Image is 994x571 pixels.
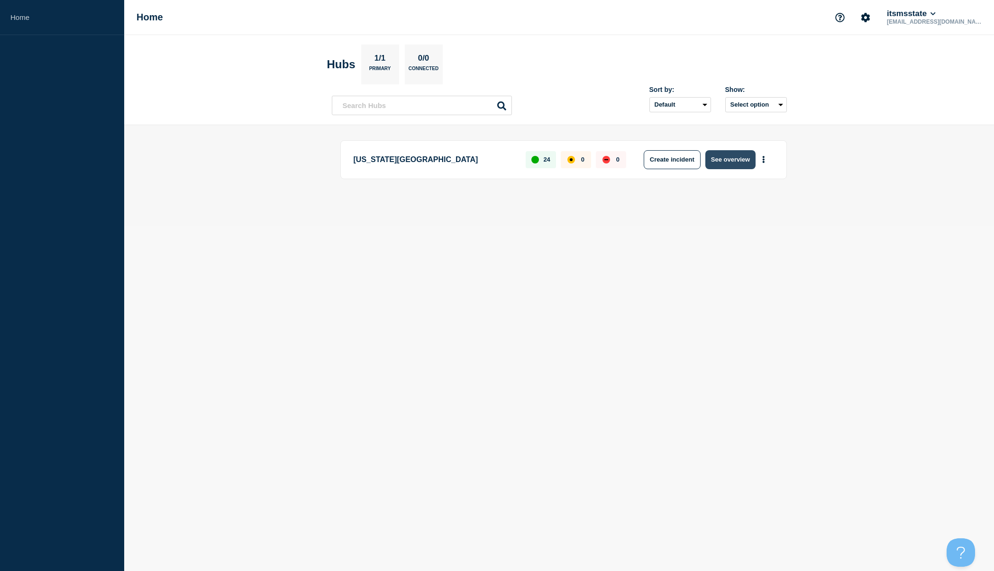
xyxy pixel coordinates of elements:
button: Select option [725,97,787,112]
button: More actions [757,151,770,168]
p: [US_STATE][GEOGRAPHIC_DATA] [354,150,515,169]
p: 1/1 [371,54,389,66]
select: Sort by [649,97,711,112]
p: 24 [543,156,550,163]
button: Create incident [644,150,701,169]
button: Account settings [856,8,875,27]
p: 0/0 [414,54,433,66]
div: Show: [725,86,787,93]
div: down [602,156,610,163]
iframe: Help Scout Beacon - Open [947,538,975,567]
button: Support [830,8,850,27]
h2: Hubs [327,58,356,71]
div: affected [567,156,575,163]
button: itsmsstate [885,9,938,18]
p: [EMAIL_ADDRESS][DOMAIN_NAME] [885,18,984,25]
h1: Home [137,12,163,23]
button: See overview [705,150,756,169]
p: 0 [616,156,620,163]
input: Search Hubs [332,96,512,115]
div: Sort by: [649,86,711,93]
p: Connected [409,66,438,76]
p: Primary [369,66,391,76]
div: up [531,156,539,163]
p: 0 [581,156,584,163]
